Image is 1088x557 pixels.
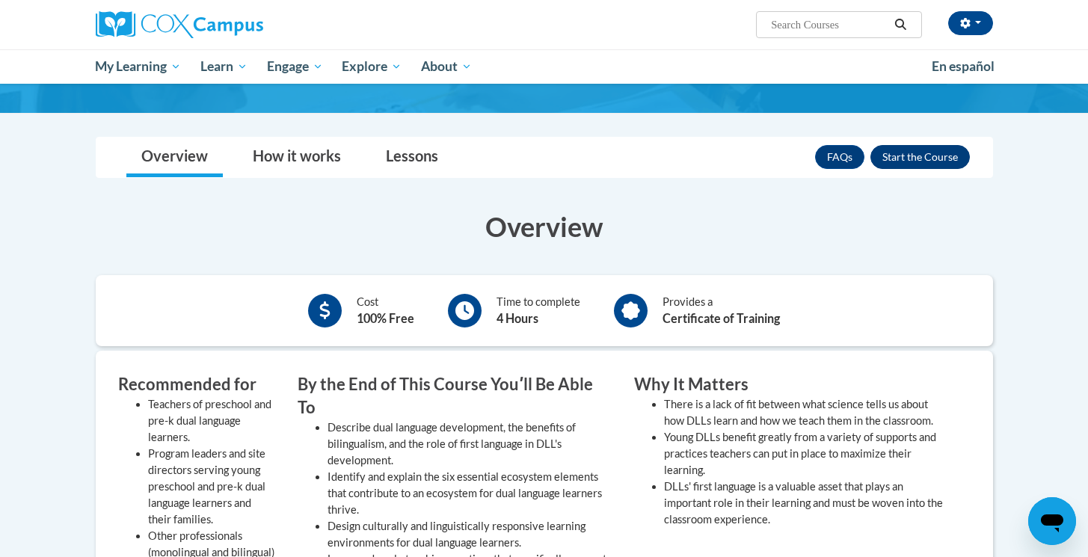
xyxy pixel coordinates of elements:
li: Young DLLs benefit greatly from a variety of supports and practices teachers can put in place to ... [664,429,948,478]
li: Identify and explain the six essential ecosystem elements that contribute to an ecosystem for dua... [328,469,612,518]
h3: Why It Matters [634,373,948,396]
a: En español [922,51,1004,82]
li: Program leaders and site directors serving young preschool and pre-k dual language learners and t... [148,446,275,528]
li: Design culturally and linguistically responsive learning environments for dual language learners. [328,518,612,551]
iframe: Button to launch messaging window [1028,497,1076,545]
a: Cox Campus [96,11,380,38]
span: Engage [267,58,323,76]
a: Explore [332,49,411,84]
img: Cox Campus [96,11,263,38]
input: Search Courses [769,16,889,34]
a: My Learning [86,49,191,84]
button: Enroll [870,145,970,169]
li: DLLs' first language is a valuable asset that plays an important role in their learning and must ... [664,478,948,528]
h3: Recommended for [118,373,275,396]
span: En español [932,58,995,74]
a: Overview [126,138,223,177]
div: Time to complete [497,294,580,327]
h3: By the End of This Course Youʹll Be Able To [298,373,612,419]
button: Account Settings [948,11,993,35]
span: My Learning [95,58,181,76]
b: 100% Free [357,311,414,325]
b: 4 Hours [497,311,538,325]
li: There is a lack of fit between what science tells us about how DLLs learn and how we teach them i... [664,396,948,429]
a: FAQs [815,145,864,169]
a: How it works [238,138,356,177]
a: Engage [257,49,333,84]
a: Learn [191,49,257,84]
div: Cost [357,294,414,327]
a: Lessons [371,138,453,177]
a: About [411,49,482,84]
span: Explore [342,58,402,76]
span: About [421,58,472,76]
div: Provides a [663,294,780,327]
button: Search [889,16,912,34]
b: Certificate of Training [663,311,780,325]
div: Main menu [73,49,1015,84]
li: Teachers of preschool and pre-k dual language learners. [148,396,275,446]
li: Describe dual language development, the benefits of bilingualism, and the role of first language ... [328,419,612,469]
h3: Overview [96,208,993,245]
span: Learn [200,58,248,76]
